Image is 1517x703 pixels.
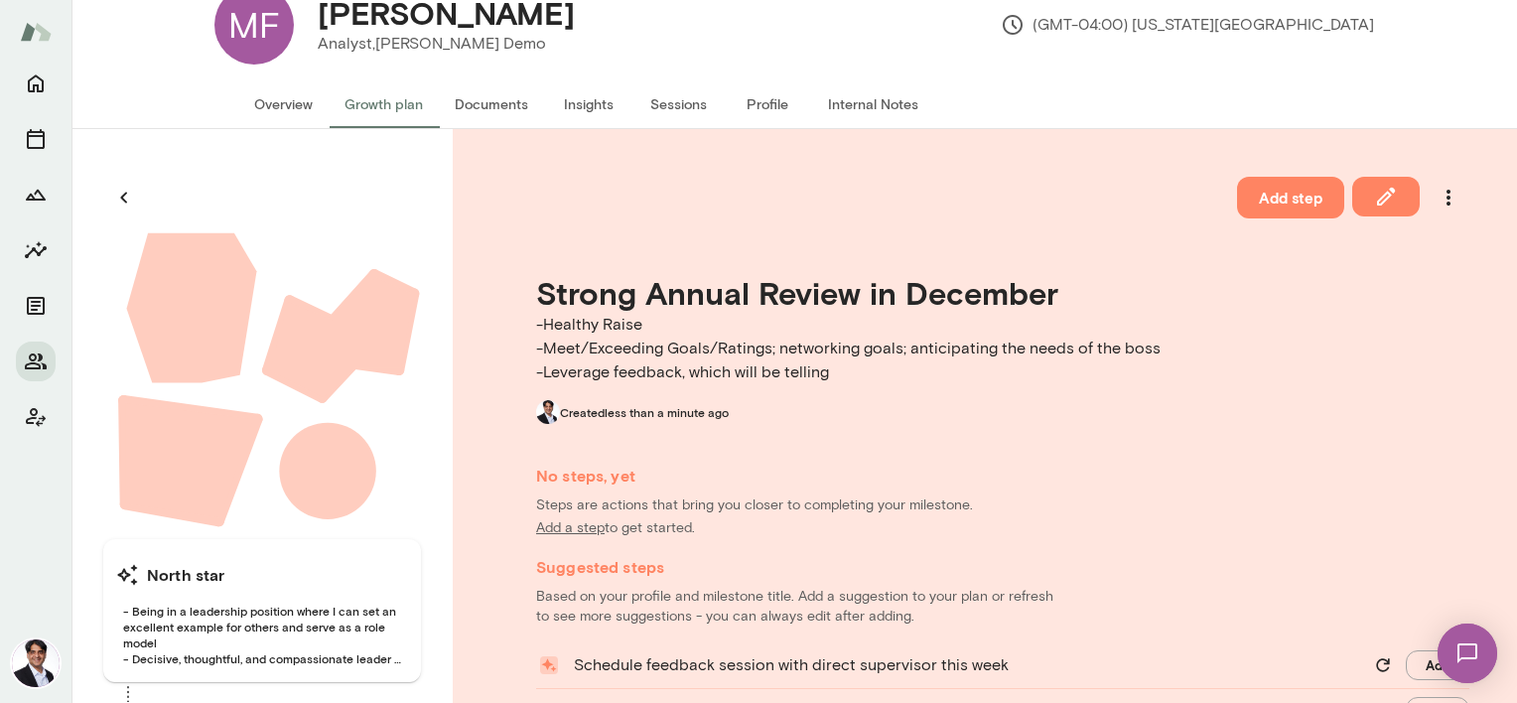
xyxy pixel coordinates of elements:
[536,607,1469,627] p: to see more suggestions - you can always edit after adding.
[536,495,1469,515] p: Steps are actions that bring you closer to completing your milestone.
[318,32,575,56] p: Analyst, [PERSON_NAME] Demo
[536,555,1469,579] h6: Suggested steps
[238,80,329,128] button: Overview
[16,230,56,270] button: Insights
[723,80,812,128] button: Profile
[16,397,56,437] button: Client app
[1237,177,1344,218] button: Add step
[16,175,56,214] button: Growth Plan
[329,80,439,128] button: Growth plan
[16,286,56,326] button: Documents
[16,119,56,159] button: Sessions
[16,64,56,103] button: Home
[1406,650,1469,681] button: Add
[812,80,934,128] button: Internal Notes
[439,80,544,128] button: Documents
[115,603,409,666] span: - Being in a leadership position where I can set an excellent example for others and serve as a r...
[633,80,723,128] button: Sessions
[1001,13,1374,37] p: (GMT-04:00) [US_STATE][GEOGRAPHIC_DATA]
[536,400,560,424] img: Raj Manghani
[605,518,695,538] p: to get started.
[12,639,60,687] img: Raj Manghani
[536,587,1469,607] p: Based on your profile and milestone title. Add a suggestion to your plan or refresh
[536,313,1469,384] p: -Healthy Raise -Meet/Exceeding Goals/Ratings; networking goals; anticipating the needs of the bos...
[20,13,52,51] img: Mento
[536,464,1469,488] h6: No steps, yet
[574,653,1360,677] p: Schedule feedback session with direct supervisor this week
[147,563,225,587] h6: North star
[544,80,633,128] button: Insights
[536,518,605,538] p: Add a step
[536,274,1469,312] h4: Strong Annual Review in December
[103,539,421,682] button: North star- Being in a leadership position where I can set an excellent example for others and se...
[560,404,729,420] span: Created less than a minute ago
[16,342,56,381] button: Members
